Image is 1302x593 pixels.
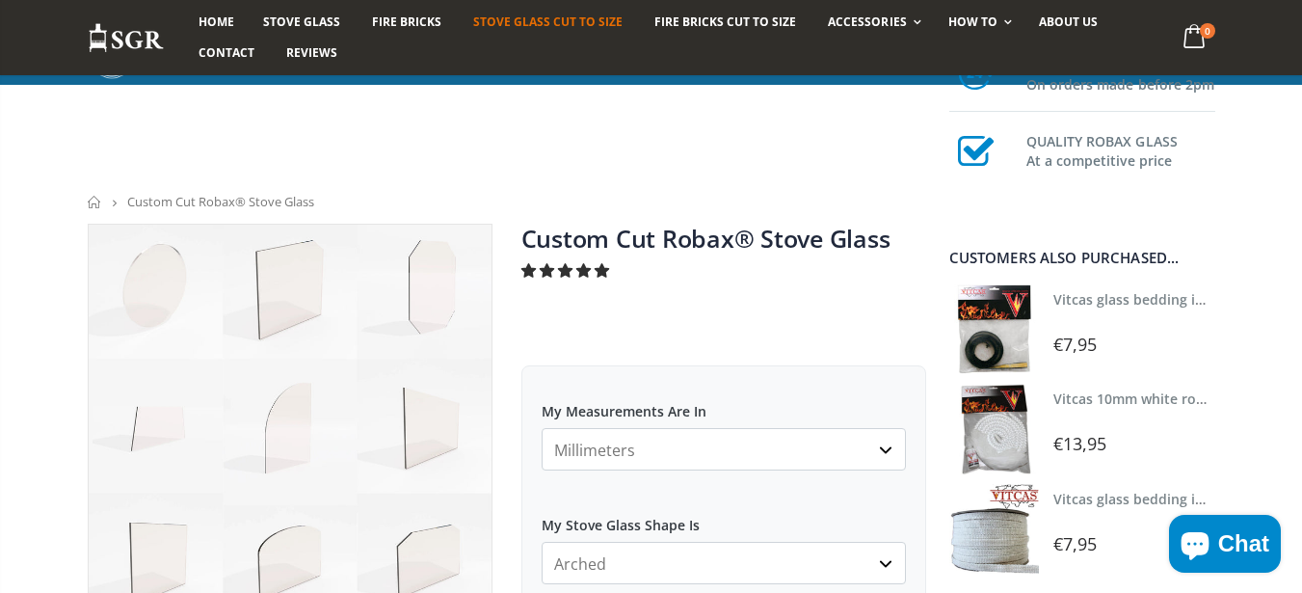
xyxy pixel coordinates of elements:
[184,7,249,38] a: Home
[1053,532,1097,555] span: €7,95
[949,484,1039,574] img: Vitcas stove glass bedding in tape
[199,13,234,30] span: Home
[1053,432,1107,455] span: €13,95
[473,13,623,30] span: Stove Glass Cut To Size
[542,499,906,534] label: My Stove Glass Shape Is
[1053,333,1097,356] span: €7,95
[1026,128,1215,171] h3: QUALITY ROBAX GLASS At a competitive price
[127,193,314,210] span: Custom Cut Robax® Stove Glass
[1039,13,1098,30] span: About us
[949,384,1039,473] img: Vitcas white rope, glue and gloves kit 10mm
[654,13,796,30] span: Fire Bricks Cut To Size
[272,38,352,68] a: Reviews
[372,13,441,30] span: Fire Bricks
[948,13,997,30] span: How To
[521,260,613,280] span: 4.94 stars
[542,386,906,420] label: My Measurements Are In
[1200,23,1215,39] span: 0
[1163,515,1287,578] inbox-online-store-chat: Shopify online store chat
[199,44,254,61] span: Contact
[828,13,906,30] span: Accessories
[249,7,355,38] a: Stove Glass
[358,7,456,38] a: Fire Bricks
[1024,7,1112,38] a: About us
[459,7,637,38] a: Stove Glass Cut To Size
[286,44,337,61] span: Reviews
[1175,19,1214,57] a: 0
[263,13,340,30] span: Stove Glass
[184,38,269,68] a: Contact
[88,22,165,54] img: Stove Glass Replacement
[521,222,890,255] a: Custom Cut Robax® Stove Glass
[934,7,1022,38] a: How To
[88,196,102,208] a: Home
[640,7,810,38] a: Fire Bricks Cut To Size
[813,7,930,38] a: Accessories
[949,251,1215,265] div: Customers also purchased...
[949,284,1039,374] img: Vitcas stove glass bedding in tape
